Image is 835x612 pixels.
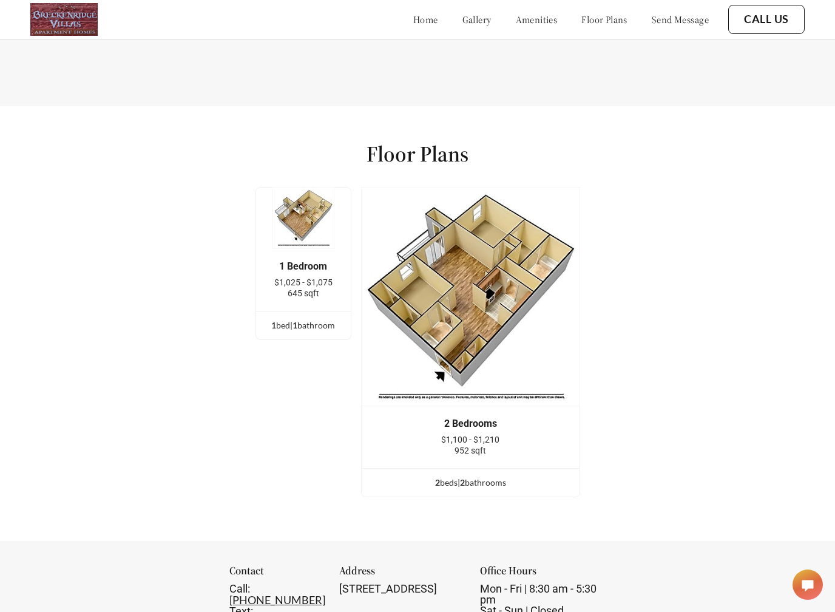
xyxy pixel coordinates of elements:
h1: Floor Plans [367,140,468,168]
a: home [413,13,438,25]
a: gallery [462,13,492,25]
a: send message [652,13,709,25]
a: amenities [516,13,558,25]
span: $1,025 - $1,075 [274,277,333,287]
span: Call: [229,582,250,595]
div: bed | bathroom [256,319,351,332]
a: [PHONE_NUMBER] [229,593,325,607]
img: example [361,187,580,406]
div: Contact [229,565,323,583]
span: 2 [435,477,440,488]
span: 645 sqft [288,288,319,298]
span: 1 [271,320,276,330]
span: 952 sqft [455,446,486,455]
a: floor plans [581,13,627,25]
div: 1 Bedroom [274,261,333,272]
div: 2 Bedrooms [380,418,561,429]
div: [STREET_ADDRESS] [339,583,465,594]
img: example [272,187,334,249]
a: Call Us [744,13,789,26]
span: $1,100 - $1,210 [441,435,499,444]
div: Address [339,565,465,583]
button: Call Us [728,5,805,34]
div: Office Hours [480,565,606,583]
span: 2 [460,477,465,488]
img: logo.png [30,3,98,36]
span: 1 [292,320,297,330]
div: bed s | bathroom s [362,476,580,489]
